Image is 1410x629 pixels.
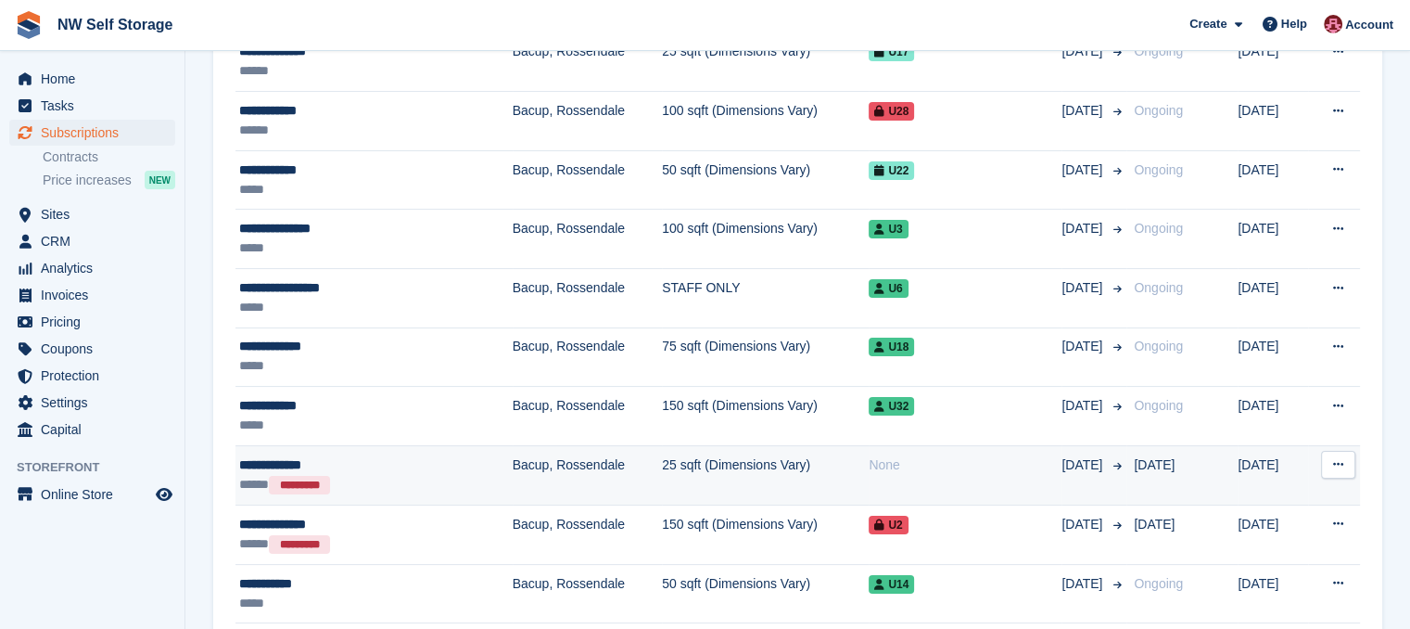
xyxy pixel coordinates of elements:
td: 150 sqft (Dimensions Vary) [662,387,869,446]
span: U3 [869,220,908,238]
img: Josh Vines [1324,15,1342,33]
span: [DATE] [1061,574,1106,594]
span: Pricing [41,309,152,335]
span: Protection [41,363,152,389]
span: Coupons [41,336,152,362]
td: [DATE] [1238,210,1308,269]
span: [DATE] [1061,219,1106,238]
span: Ongoing [1134,398,1183,413]
a: menu [9,255,175,281]
a: menu [9,93,175,119]
span: U28 [869,102,914,121]
td: Bacup, Rossendale [513,387,663,446]
span: Ongoing [1134,280,1183,295]
span: Online Store [41,481,152,507]
a: menu [9,309,175,335]
td: [DATE] [1238,327,1308,387]
span: Home [41,66,152,92]
td: [DATE] [1238,387,1308,446]
a: menu [9,120,175,146]
a: NW Self Storage [50,9,180,40]
td: [DATE] [1238,32,1308,92]
span: [DATE] [1061,515,1106,534]
span: U17 [869,43,914,61]
td: STAFF ONLY [662,269,869,328]
td: [DATE] [1238,564,1308,623]
td: Bacup, Rossendale [513,327,663,387]
td: Bacup, Rossendale [513,505,663,564]
span: [DATE] [1134,457,1175,472]
span: Tasks [41,93,152,119]
td: 25 sqft (Dimensions Vary) [662,32,869,92]
td: [DATE] [1238,92,1308,151]
span: [DATE] [1061,456,1106,475]
span: [DATE] [1061,160,1106,180]
a: menu [9,336,175,362]
td: [DATE] [1238,445,1308,505]
span: Ongoing [1134,339,1183,353]
span: U22 [869,161,914,180]
span: [DATE] [1134,517,1175,532]
span: [DATE] [1061,101,1106,121]
a: menu [9,201,175,227]
span: Help [1281,15,1307,33]
span: Create [1189,15,1226,33]
td: Bacup, Rossendale [513,150,663,210]
span: Sites [41,201,152,227]
span: Capital [41,417,152,443]
span: [DATE] [1061,278,1106,298]
a: menu [9,228,175,254]
a: menu [9,417,175,443]
a: menu [9,363,175,389]
td: 25 sqft (Dimensions Vary) [662,445,869,505]
span: Subscriptions [41,120,152,146]
span: Ongoing [1134,576,1183,591]
td: 100 sqft (Dimensions Vary) [662,92,869,151]
img: stora-icon-8386f47178a22dfd0bd8f6a31ec36ba5ce8667c1dd55bd0f319d3a0aa187defe.svg [15,11,43,39]
span: Invoices [41,282,152,308]
td: Bacup, Rossendale [513,92,663,151]
span: Price increases [43,172,132,189]
span: Ongoing [1134,44,1183,58]
span: U32 [869,397,914,416]
span: Ongoing [1134,162,1183,177]
td: Bacup, Rossendale [513,445,663,505]
div: None [869,456,1061,475]
td: 150 sqft (Dimensions Vary) [662,505,869,564]
td: 50 sqft (Dimensions Vary) [662,564,869,623]
span: U6 [869,279,908,298]
div: NEW [145,171,175,189]
span: U14 [869,575,914,594]
span: [DATE] [1061,42,1106,61]
td: 100 sqft (Dimensions Vary) [662,210,869,269]
td: 75 sqft (Dimensions Vary) [662,327,869,387]
a: Preview store [153,483,175,506]
td: Bacup, Rossendale [513,32,663,92]
span: [DATE] [1061,337,1106,356]
span: CRM [41,228,152,254]
a: menu [9,481,175,507]
span: Account [1345,16,1393,34]
span: [DATE] [1061,396,1106,416]
span: Analytics [41,255,152,281]
a: Price increases NEW [43,170,175,190]
span: U18 [869,338,914,356]
td: [DATE] [1238,150,1308,210]
a: menu [9,390,175,416]
span: Storefront [17,458,184,477]
span: Ongoing [1134,103,1183,118]
td: Bacup, Rossendale [513,269,663,328]
td: 50 sqft (Dimensions Vary) [662,150,869,210]
a: menu [9,66,175,92]
a: Contracts [43,148,175,166]
span: Ongoing [1134,221,1183,236]
td: Bacup, Rossendale [513,564,663,623]
td: Bacup, Rossendale [513,210,663,269]
span: U2 [869,516,908,534]
a: menu [9,282,175,308]
td: [DATE] [1238,269,1308,328]
span: Settings [41,390,152,416]
td: [DATE] [1238,505,1308,564]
